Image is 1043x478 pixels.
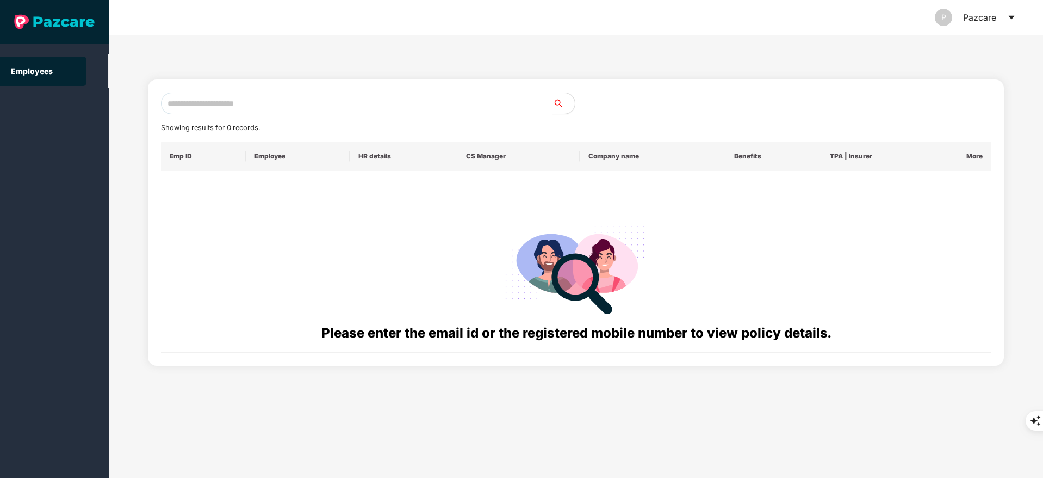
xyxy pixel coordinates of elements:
[457,142,580,171] th: CS Manager
[498,212,654,323] img: svg+xml;base64,PHN2ZyB4bWxucz0iaHR0cDovL3d3dy53My5vcmcvMjAwMC9zdmciIHdpZHRoPSIyODgiIGhlaWdodD0iMj...
[552,99,575,108] span: search
[821,142,949,171] th: TPA | Insurer
[161,124,260,132] span: Showing results for 0 records.
[580,142,725,171] th: Company name
[941,9,946,26] span: P
[161,142,246,171] th: Emp ID
[949,142,991,171] th: More
[350,142,457,171] th: HR details
[552,93,575,114] button: search
[11,66,53,76] a: Employees
[725,142,821,171] th: Benefits
[321,325,831,341] span: Please enter the email id or the registered mobile number to view policy details.
[246,142,350,171] th: Employee
[1007,13,1016,22] span: caret-down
